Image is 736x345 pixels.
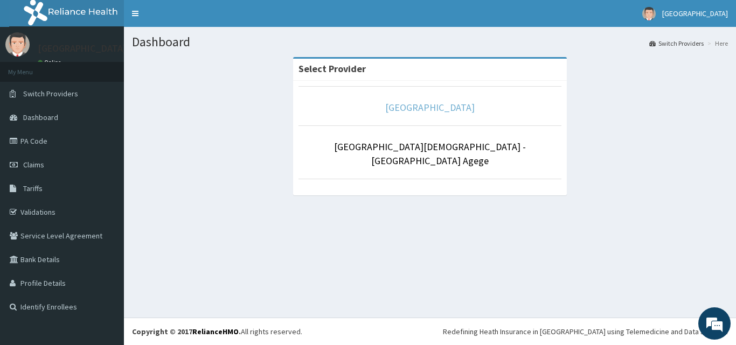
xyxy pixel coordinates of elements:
a: Switch Providers [649,39,704,48]
a: [GEOGRAPHIC_DATA][DEMOGRAPHIC_DATA] - [GEOGRAPHIC_DATA] Agege [334,140,526,167]
span: Claims [23,160,44,170]
div: Redefining Heath Insurance in [GEOGRAPHIC_DATA] using Telemedicine and Data Science! [443,326,728,337]
img: User Image [5,32,30,57]
img: d_794563401_company_1708531726252_794563401 [20,54,44,81]
strong: Select Provider [298,62,366,75]
img: User Image [642,7,656,20]
textarea: Type your message and hit 'Enter' [5,230,205,268]
span: Switch Providers [23,89,78,98]
a: Online [38,59,64,66]
span: Tariffs [23,184,43,193]
span: We're online! [63,104,149,213]
a: [GEOGRAPHIC_DATA] [385,101,475,114]
div: Chat with us now [56,60,181,74]
span: [GEOGRAPHIC_DATA] [662,9,728,18]
strong: Copyright © 2017 . [132,327,241,336]
footer: All rights reserved. [124,318,736,345]
span: Dashboard [23,112,58,122]
p: [GEOGRAPHIC_DATA] [38,44,127,53]
div: Minimize live chat window [177,5,203,31]
li: Here [705,39,728,48]
a: RelianceHMO [192,327,239,336]
h1: Dashboard [132,35,728,49]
